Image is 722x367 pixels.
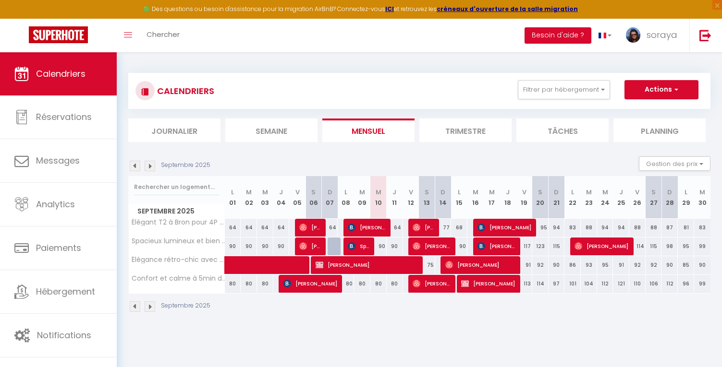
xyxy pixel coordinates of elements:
th: 01 [225,176,241,219]
div: 97 [549,275,565,293]
div: 117 [516,237,532,255]
div: 101 [564,275,581,293]
span: [PERSON_NAME] [445,256,516,274]
img: Super Booking [29,26,88,43]
th: 08 [338,176,354,219]
strong: ICI [385,5,394,13]
abbr: D [328,188,332,197]
div: 99 [694,237,710,255]
abbr: S [425,188,429,197]
span: [PERSON_NAME] [283,274,338,293]
span: Élégance rétro-chic avec terrasse proche tramway [130,256,226,263]
div: 80 [241,275,257,293]
div: 123 [532,237,549,255]
span: Calendriers [36,68,86,80]
div: 83 [694,219,710,237]
div: 121 [613,275,629,293]
abbr: L [571,188,574,197]
abbr: D [441,188,445,197]
div: 115 [646,237,662,255]
abbr: V [522,188,526,197]
div: 80 [354,275,370,293]
th: 04 [273,176,290,219]
div: 92 [532,256,549,274]
div: 92 [629,256,646,274]
abbr: L [458,188,461,197]
button: Filtrer par hébergement [518,80,610,99]
abbr: D [554,188,559,197]
th: 23 [581,176,597,219]
div: 80 [370,275,387,293]
th: 02 [241,176,257,219]
span: Chercher [147,29,180,39]
th: 28 [661,176,678,219]
span: [PERSON_NAME] [413,274,451,293]
iframe: Chat [681,324,715,360]
div: 75 [419,256,435,274]
th: 19 [516,176,532,219]
th: 06 [306,176,322,219]
div: 113 [516,275,532,293]
div: 88 [581,219,597,237]
div: 104 [581,275,597,293]
a: ... soraya [619,19,689,52]
span: Paiements [36,242,81,254]
abbr: V [295,188,300,197]
div: 90 [273,237,290,255]
div: 64 [387,219,403,237]
li: Mensuel [322,118,415,142]
th: 14 [435,176,452,219]
input: Rechercher un logement... [134,178,219,196]
li: Trimestre [419,118,512,142]
th: 24 [597,176,613,219]
div: 80 [225,275,241,293]
th: 05 [289,176,306,219]
p: Septembre 2025 [161,161,210,170]
div: 92 [646,256,662,274]
div: 64 [322,219,338,237]
abbr: M [699,188,705,197]
button: Besoin d'aide ? [525,27,591,44]
abbr: J [279,188,283,197]
div: 64 [225,219,241,237]
div: 95 [532,219,549,237]
abbr: J [619,188,623,197]
div: 90 [451,237,467,255]
a: Chercher [139,19,187,52]
span: Spacieux lumineux et bien placé pour 6P - parking [130,237,226,245]
span: [PERSON_NAME] [477,237,515,255]
div: 80 [338,275,354,293]
div: 80 [387,275,403,293]
div: 81 [678,219,694,237]
div: 90 [241,237,257,255]
th: 21 [549,176,565,219]
div: 91 [613,256,629,274]
li: Planning [613,118,706,142]
div: 68 [451,219,467,237]
img: logout [699,29,711,41]
span: Analytics [36,198,75,210]
div: 64 [257,219,273,237]
span: soraya [647,29,677,41]
abbr: M [376,188,381,197]
div: 112 [661,275,678,293]
a: créneaux d'ouverture de la salle migration [437,5,578,13]
p: Septembre 2025 [161,301,210,310]
div: 112 [597,275,613,293]
th: 20 [532,176,549,219]
th: 13 [419,176,435,219]
abbr: L [344,188,347,197]
abbr: M [246,188,252,197]
abbr: M [262,188,268,197]
div: 90 [370,237,387,255]
abbr: M [586,188,592,197]
abbr: D [667,188,672,197]
abbr: L [685,188,687,197]
div: 90 [661,256,678,274]
div: 93 [581,256,597,274]
div: 90 [549,256,565,274]
abbr: S [651,188,656,197]
th: 25 [613,176,629,219]
div: 110 [629,275,646,293]
th: 03 [257,176,273,219]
